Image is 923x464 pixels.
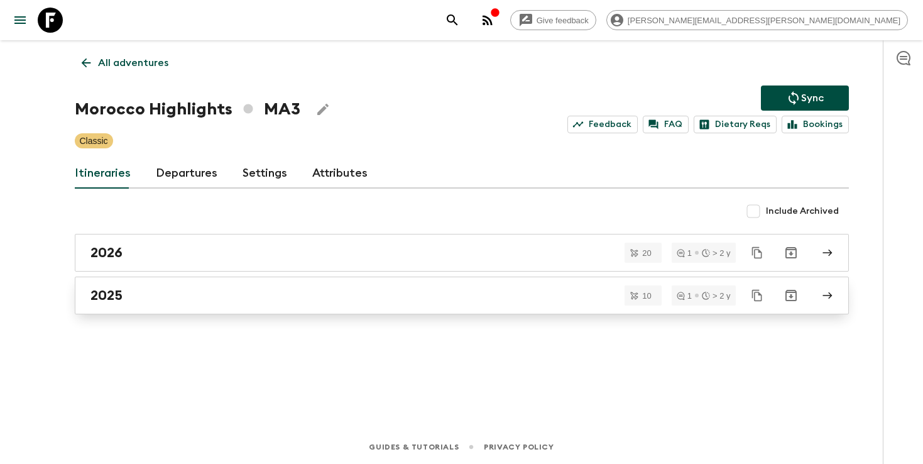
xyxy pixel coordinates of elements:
[484,440,554,454] a: Privacy Policy
[702,292,731,300] div: > 2 y
[635,292,658,300] span: 10
[156,158,217,189] a: Departures
[621,16,907,25] span: [PERSON_NAME][EMAIL_ADDRESS][PERSON_NAME][DOMAIN_NAME]
[510,10,596,30] a: Give feedback
[694,116,777,133] a: Dietary Reqs
[75,97,300,122] h1: Morocco Highlights MA3
[606,10,908,30] div: [PERSON_NAME][EMAIL_ADDRESS][PERSON_NAME][DOMAIN_NAME]
[98,55,168,70] p: All adventures
[369,440,459,454] a: Guides & Tutorials
[677,292,692,300] div: 1
[8,8,33,33] button: menu
[677,249,692,257] div: 1
[702,249,731,257] div: > 2 y
[801,91,824,106] p: Sync
[243,158,287,189] a: Settings
[643,116,689,133] a: FAQ
[90,245,123,261] h2: 2026
[530,16,596,25] span: Give feedback
[440,8,465,33] button: search adventures
[75,277,849,314] a: 2025
[746,241,768,264] button: Duplicate
[782,116,849,133] a: Bookings
[778,283,804,308] button: Archive
[778,240,804,265] button: Archive
[310,97,336,122] button: Edit Adventure Title
[635,249,658,257] span: 20
[761,86,849,111] button: Sync adventure departures to the booking engine
[746,284,768,307] button: Duplicate
[75,50,175,75] a: All adventures
[766,205,839,218] span: Include Archived
[567,116,638,133] a: Feedback
[80,135,108,147] p: Classic
[75,158,131,189] a: Itineraries
[90,287,123,304] h2: 2025
[312,158,368,189] a: Attributes
[75,234,849,272] a: 2026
